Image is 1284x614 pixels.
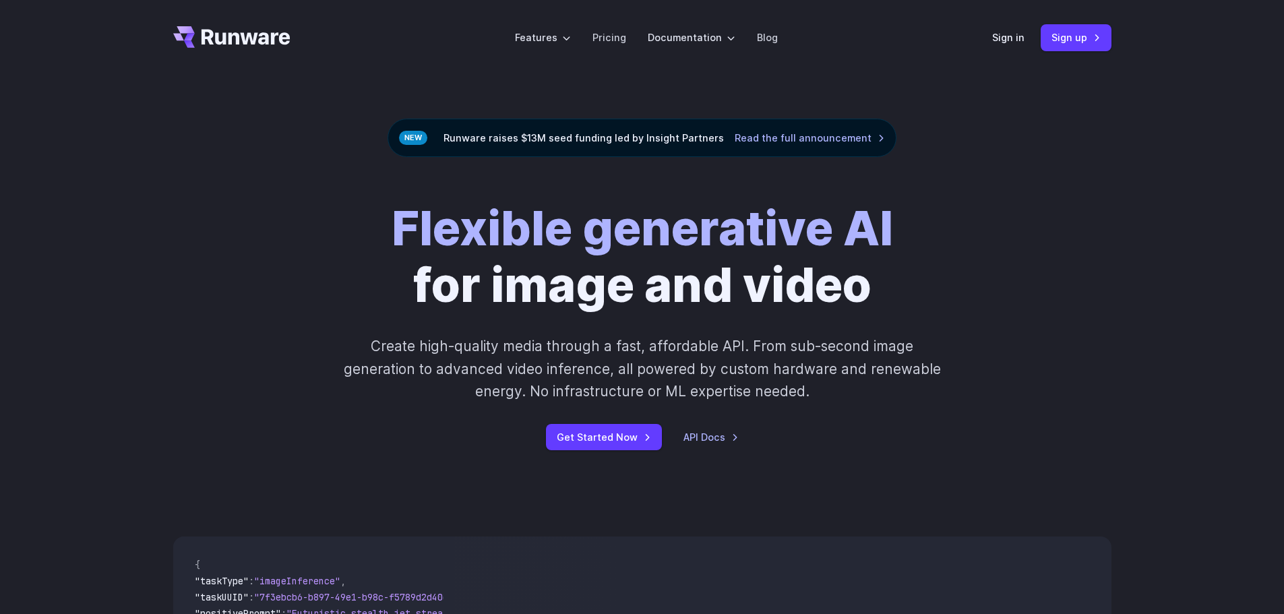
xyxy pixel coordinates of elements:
[254,591,459,603] span: "7f3ebcb6-b897-49e1-b98c-f5789d2d40d7"
[249,575,254,587] span: :
[249,591,254,603] span: :
[592,30,626,45] a: Pricing
[392,199,893,257] strong: Flexible generative AI
[683,429,739,445] a: API Docs
[195,591,249,603] span: "taskUUID"
[195,559,200,571] span: {
[342,335,942,402] p: Create high-quality media through a fast, affordable API. From sub-second image generation to adv...
[992,30,1025,45] a: Sign in
[173,26,291,48] a: Go to /
[1041,24,1111,51] a: Sign up
[388,119,896,157] div: Runware raises $13M seed funding led by Insight Partners
[757,30,778,45] a: Blog
[392,200,893,313] h1: for image and video
[735,130,885,146] a: Read the full announcement
[254,575,340,587] span: "imageInference"
[546,424,662,450] a: Get Started Now
[648,30,735,45] label: Documentation
[195,575,249,587] span: "taskType"
[340,575,346,587] span: ,
[515,30,571,45] label: Features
